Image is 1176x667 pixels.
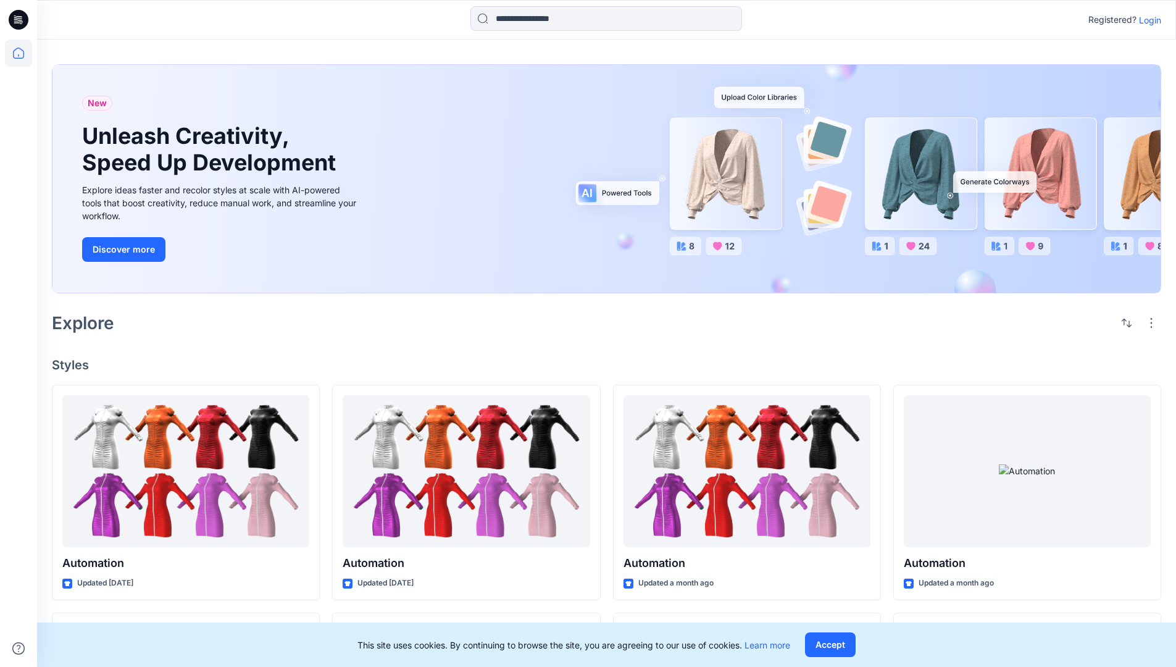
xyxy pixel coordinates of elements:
[77,577,133,590] p: Updated [DATE]
[82,183,360,222] div: Explore ideas faster and recolor styles at scale with AI-powered tools that boost creativity, red...
[357,577,414,590] p: Updated [DATE]
[904,555,1151,572] p: Automation
[623,555,870,572] p: Automation
[919,577,994,590] p: Updated a month ago
[82,237,165,262] button: Discover more
[82,237,360,262] a: Discover more
[638,577,714,590] p: Updated a month ago
[343,555,590,572] p: Automation
[904,395,1151,548] a: Automation
[1088,12,1136,27] p: Registered?
[82,123,341,176] h1: Unleash Creativity, Speed Up Development
[52,313,114,333] h2: Explore
[623,395,870,548] a: Automation
[52,358,1161,372] h4: Styles
[62,395,309,548] a: Automation
[62,555,309,572] p: Automation
[805,632,856,657] button: Accept
[343,395,590,548] a: Automation
[357,639,790,652] p: This site uses cookies. By continuing to browse the site, you are agreeing to our use of cookies.
[1139,14,1161,27] p: Login
[88,96,107,111] span: New
[744,640,790,650] a: Learn more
